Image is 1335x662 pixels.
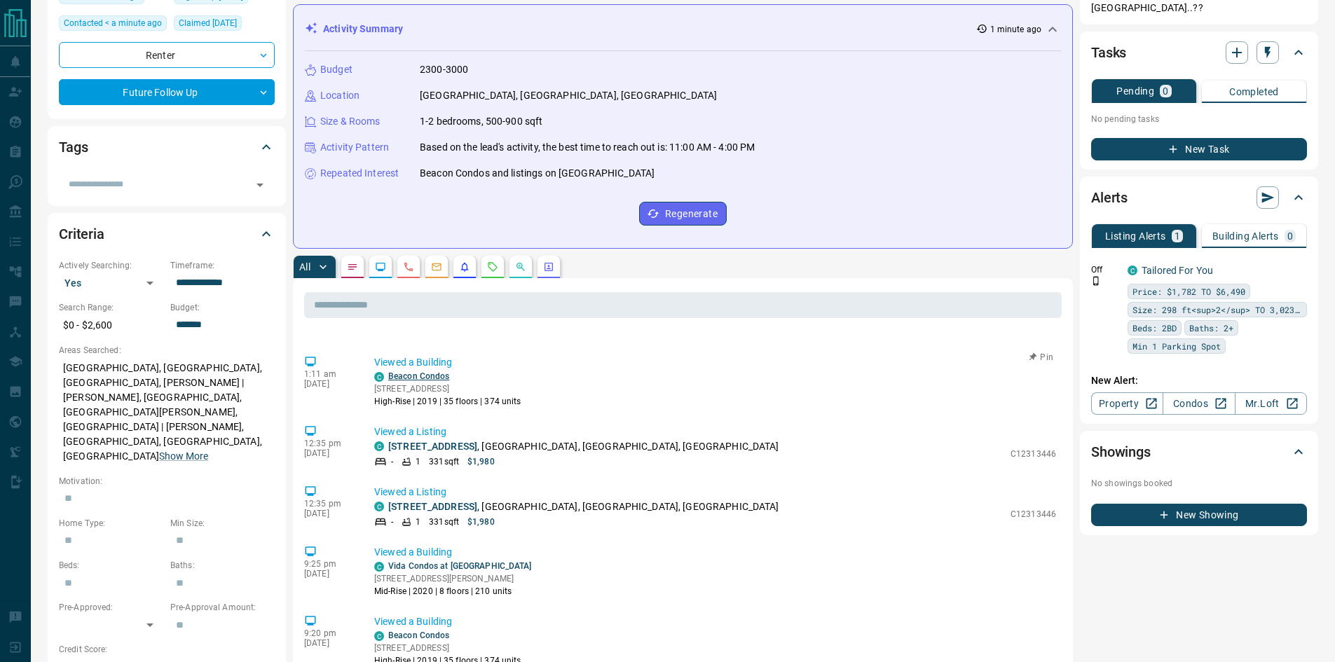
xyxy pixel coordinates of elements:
h2: Showings [1091,441,1151,463]
span: Beds: 2BD [1132,321,1177,335]
h2: Criteria [59,223,104,245]
h2: Tags [59,136,88,158]
p: $1,980 [467,455,495,468]
button: New Task [1091,138,1307,160]
p: [DATE] [304,569,353,579]
p: Based on the lead's activity, the best time to reach out is: 11:00 AM - 4:00 PM [420,140,755,155]
a: Beacon Condos [388,630,449,640]
div: Criteria [59,217,275,251]
p: Beacon Condos and listings on [GEOGRAPHIC_DATA] [420,166,655,181]
span: Price: $1,782 TO $6,490 [1132,284,1245,298]
p: Building Alerts [1212,231,1279,241]
a: Tailored For You [1142,265,1213,276]
h2: Tasks [1091,41,1126,64]
div: Showings [1091,435,1307,469]
p: Activity Summary [323,22,403,36]
p: $1,980 [467,516,495,528]
div: Renter [59,42,275,68]
div: Yes [59,272,163,294]
p: Pre-Approved: [59,601,163,614]
p: [GEOGRAPHIC_DATA], [GEOGRAPHIC_DATA], [GEOGRAPHIC_DATA] [420,88,717,103]
svg: Listing Alerts [459,261,470,273]
p: All [299,262,310,272]
div: Sat Jul 06 2024 [174,15,275,35]
div: condos.ca [374,562,384,572]
svg: Emails [431,261,442,273]
p: [STREET_ADDRESS][PERSON_NAME] [374,572,532,585]
p: [DATE] [304,448,353,458]
div: Tags [59,130,275,164]
p: Viewed a Building [374,355,1056,370]
p: Location [320,88,360,103]
p: Budget: [170,301,275,314]
p: 9:25 pm [304,559,353,569]
a: Vida Condos at [GEOGRAPHIC_DATA] [388,561,532,571]
p: [GEOGRAPHIC_DATA], [GEOGRAPHIC_DATA], [GEOGRAPHIC_DATA], [PERSON_NAME] | [PERSON_NAME], [GEOGRAPH... [59,357,275,468]
p: 2300-3000 [420,62,468,77]
p: 0 [1287,231,1293,241]
p: 1 [1175,231,1180,241]
a: [STREET_ADDRESS] [388,441,477,452]
p: Off [1091,263,1119,276]
div: Tasks [1091,36,1307,69]
p: [DATE] [304,509,353,518]
div: Future Follow Up [59,79,275,105]
p: Credit Score: [59,643,275,656]
p: - [391,455,393,468]
div: Wed Aug 13 2025 [59,15,167,35]
p: Completed [1229,87,1279,97]
button: Show More [159,449,208,464]
p: Timeframe: [170,259,275,272]
p: [STREET_ADDRESS] [374,642,521,654]
svg: Notes [347,261,358,273]
p: No showings booked [1091,477,1307,490]
p: $0 - $2,600 [59,314,163,337]
p: , [GEOGRAPHIC_DATA], [GEOGRAPHIC_DATA], [GEOGRAPHIC_DATA] [388,499,779,514]
span: Min 1 Parking Spot [1132,339,1221,353]
svg: Push Notification Only [1091,276,1101,286]
p: Mid-Rise | 2020 | 8 floors | 210 units [374,585,532,598]
p: Viewed a Listing [374,425,1056,439]
svg: Requests [487,261,498,273]
p: 1 [416,516,420,528]
p: Size & Rooms [320,114,381,129]
div: Alerts [1091,181,1307,214]
p: [DATE] [304,379,353,389]
div: condos.ca [374,441,384,451]
div: condos.ca [1128,266,1137,275]
p: 1 [416,455,420,468]
p: Home Type: [59,517,163,530]
p: 1 minute ago [990,23,1041,36]
p: Listing Alerts [1105,231,1166,241]
p: [STREET_ADDRESS] [374,382,521,395]
span: Size: 298 ft<sup>2</sup> TO 3,023 ft<sup>2</sup> [1132,303,1302,317]
p: Activity Pattern [320,140,389,155]
p: Viewed a Listing [374,485,1056,499]
p: No pending tasks [1091,109,1307,130]
p: C12313446 [1011,448,1056,460]
svg: Lead Browsing Activity [375,261,386,273]
p: Repeated Interest [320,166,399,181]
p: Budget [320,62,352,77]
div: Activity Summary1 minute ago [305,16,1061,42]
p: 331 sqft [429,516,459,528]
p: 0 [1163,86,1168,96]
p: Actively Searching: [59,259,163,272]
svg: Agent Actions [543,261,554,273]
p: Viewed a Building [374,614,1056,629]
svg: Opportunities [515,261,526,273]
p: C12313446 [1011,508,1056,520]
p: 1:11 am [304,369,353,379]
p: 12:35 pm [304,439,353,448]
p: New Alert: [1091,373,1307,388]
button: Open [250,175,270,195]
a: Condos [1163,392,1235,415]
p: 9:20 pm [304,628,353,638]
p: High-Rise | 2019 | 35 floors | 374 units [374,395,521,408]
h2: Alerts [1091,186,1128,209]
p: Motivation: [59,475,275,488]
button: Pin [1021,351,1062,364]
p: 12:35 pm [304,499,353,509]
div: condos.ca [374,631,384,641]
p: Pending [1116,86,1154,96]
